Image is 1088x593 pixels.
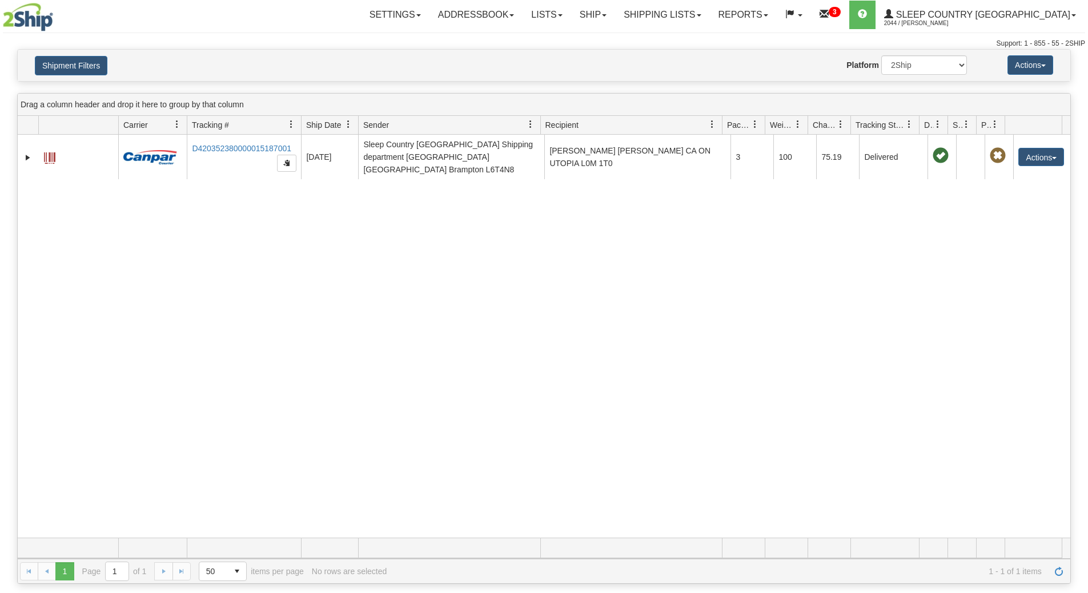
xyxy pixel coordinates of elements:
[55,562,74,580] span: Page 1
[545,119,579,131] span: Recipient
[167,115,187,134] a: Carrier filter column settings
[831,115,850,134] a: Charge filter column settings
[228,562,246,580] span: select
[277,155,296,172] button: Copy to clipboard
[1050,562,1068,580] a: Refresh
[829,7,841,17] sup: 3
[727,119,751,131] span: Packages
[859,135,928,179] td: Delivered
[876,1,1085,29] a: Sleep Country [GEOGRAPHIC_DATA] 2044 / [PERSON_NAME]
[745,115,765,134] a: Packages filter column settings
[884,18,970,29] span: 2044 / [PERSON_NAME]
[3,3,53,31] img: logo2044.jpg
[44,147,55,166] a: Label
[702,115,722,134] a: Recipient filter column settings
[123,119,148,131] span: Carrier
[192,119,229,131] span: Tracking #
[571,1,615,29] a: Ship
[206,566,221,577] span: 50
[981,119,991,131] span: Pickup Status
[363,119,389,131] span: Sender
[358,135,544,179] td: Sleep Country [GEOGRAPHIC_DATA] Shipping department [GEOGRAPHIC_DATA] [GEOGRAPHIC_DATA] Brampton ...
[770,119,794,131] span: Weight
[730,135,773,179] td: 3
[395,567,1042,576] span: 1 - 1 of 1 items
[985,115,1005,134] a: Pickup Status filter column settings
[3,39,1085,49] div: Support: 1 - 855 - 55 - 2SHIP
[123,150,177,164] img: 14 - Canpar
[788,115,808,134] a: Weight filter column settings
[199,562,304,581] span: items per page
[361,1,429,29] a: Settings
[312,567,387,576] div: No rows are selected
[199,562,247,581] span: Page sizes drop down
[893,10,1070,19] span: Sleep Country [GEOGRAPHIC_DATA]
[82,562,147,581] span: Page of 1
[773,135,816,179] td: 100
[106,562,129,580] input: Page 1
[924,119,934,131] span: Delivery Status
[900,115,919,134] a: Tracking Status filter column settings
[1018,148,1064,166] button: Actions
[990,148,1006,164] span: Pickup Not Assigned
[22,152,34,163] a: Expand
[521,115,540,134] a: Sender filter column settings
[957,115,976,134] a: Shipment Issues filter column settings
[1062,238,1087,354] iframe: chat widget
[544,135,730,179] td: [PERSON_NAME] [PERSON_NAME] CA ON UTOPIA L0M 1T0
[306,119,341,131] span: Ship Date
[816,135,859,179] td: 75.19
[429,1,523,29] a: Addressbook
[856,119,905,131] span: Tracking Status
[710,1,777,29] a: Reports
[813,119,837,131] span: Charge
[301,135,358,179] td: [DATE]
[953,119,962,131] span: Shipment Issues
[35,56,107,75] button: Shipment Filters
[933,148,949,164] span: On time
[192,144,291,153] a: D420352380000015187001
[339,115,358,134] a: Ship Date filter column settings
[811,1,849,29] a: 3
[846,59,879,71] label: Platform
[18,94,1070,116] div: grid grouping header
[523,1,571,29] a: Lists
[928,115,948,134] a: Delivery Status filter column settings
[615,1,709,29] a: Shipping lists
[282,115,301,134] a: Tracking # filter column settings
[1007,55,1053,75] button: Actions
